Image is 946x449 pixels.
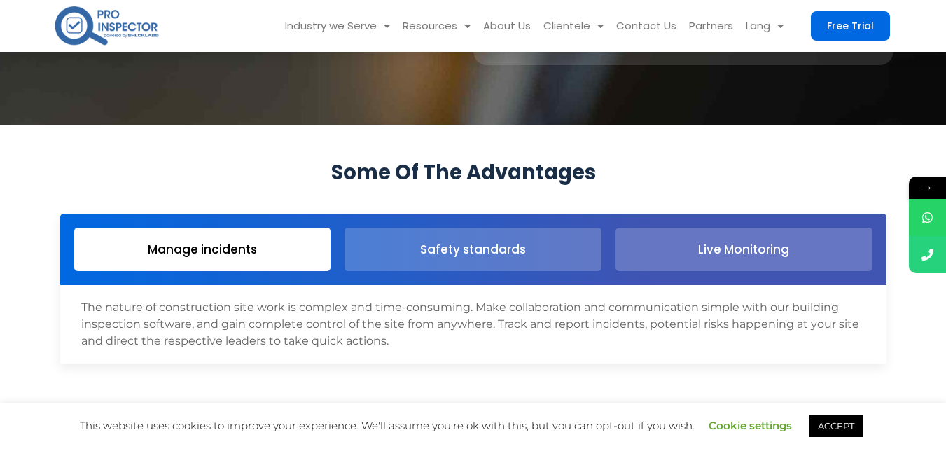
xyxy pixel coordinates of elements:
[53,4,160,48] img: pro-inspector-logo
[709,419,792,432] a: Cookie settings
[615,228,872,271] a: Live Monitoring
[80,419,866,432] span: This website uses cookies to improve your experience. We'll assume you're ok with this, but you c...
[909,177,946,199] span: →
[92,163,835,182] h5: Some of the Advantages
[811,11,890,41] a: Free Trial
[148,237,257,261] span: Manage incidents
[809,415,863,437] a: ACCEPT
[827,21,874,31] span: Free Trial
[74,228,331,271] a: Manage incidents
[345,228,601,271] a: Safety standards
[698,237,789,261] span: Live Monitoring
[60,285,886,364] div: Manage incidents
[420,237,526,261] span: Safety standards
[81,299,865,350] div: The nature of construction site work is complex and time-consuming. Make collaboration and commun...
